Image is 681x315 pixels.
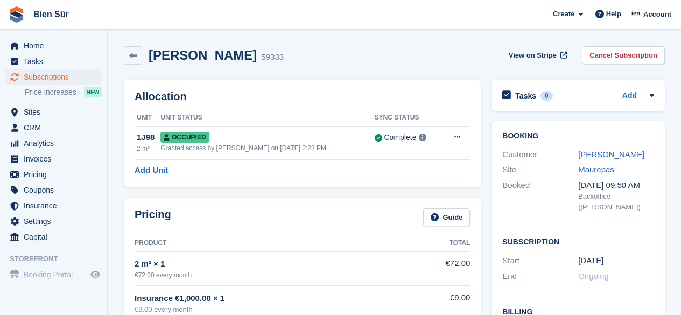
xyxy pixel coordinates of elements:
[578,165,614,174] a: Maurepas
[578,271,609,281] span: Ongoing
[25,87,76,97] span: Price increases
[375,109,441,127] th: Sync Status
[578,255,603,267] time: 2024-11-05 00:00:00 UTC
[137,144,160,153] div: 2 m²
[5,69,102,85] a: menu
[5,267,102,282] a: menu
[29,5,73,23] a: Bien Sûr
[425,235,470,252] th: Total
[24,267,88,282] span: Booking Portal
[5,104,102,120] a: menu
[509,50,557,61] span: View on Stripe
[578,150,644,159] a: [PERSON_NAME]
[160,143,374,153] div: Granted access by [PERSON_NAME] on [DATE] 2:23 PM
[24,151,88,166] span: Invoices
[582,46,665,64] a: Cancel Subscription
[160,109,374,127] th: Unit Status
[502,255,578,267] div: Start
[5,183,102,198] a: menu
[24,104,88,120] span: Sites
[160,132,209,143] span: Occupied
[135,164,168,177] a: Add Unit
[5,198,102,213] a: menu
[502,132,654,141] h2: Booking
[24,120,88,135] span: CRM
[5,54,102,69] a: menu
[515,91,536,101] h2: Tasks
[504,46,570,64] a: View on Stripe
[25,86,102,98] a: Price increases NEW
[135,109,160,127] th: Unit
[502,270,578,283] div: End
[5,214,102,229] a: menu
[135,208,171,226] h2: Pricing
[502,179,578,213] div: Booked
[137,131,160,144] div: 1J98
[622,90,637,102] a: Add
[84,87,102,97] div: NEW
[24,214,88,229] span: Settings
[135,90,470,103] h2: Allocation
[606,9,621,19] span: Help
[24,198,88,213] span: Insurance
[643,9,671,20] span: Account
[24,167,88,182] span: Pricing
[24,54,88,69] span: Tasks
[135,270,425,280] div: €72.00 every month
[24,69,88,85] span: Subscriptions
[149,48,257,62] h2: [PERSON_NAME]
[5,167,102,182] a: menu
[425,251,470,285] td: €72.00
[419,134,426,141] img: icon-info-grey-7440780725fd019a000dd9b08b2336e03edf1995a4989e88bcd33f0948082b44.svg
[24,183,88,198] span: Coupons
[502,149,578,161] div: Customer
[502,164,578,176] div: Site
[261,51,284,64] div: 59333
[5,136,102,151] a: menu
[135,235,425,252] th: Product
[502,236,654,247] h2: Subscription
[553,9,574,19] span: Create
[24,136,88,151] span: Analytics
[5,229,102,244] a: menu
[5,38,102,53] a: menu
[5,120,102,135] a: menu
[24,229,88,244] span: Capital
[540,91,553,101] div: 0
[9,6,25,23] img: stora-icon-8386f47178a22dfd0bd8f6a31ec36ba5ce8667c1dd55bd0f319d3a0aa187defe.svg
[5,151,102,166] a: menu
[578,191,654,212] div: Backoffice ([PERSON_NAME])
[578,179,654,192] div: [DATE] 09:50 AM
[135,292,425,305] div: Insurance €1,000.00 × 1
[24,38,88,53] span: Home
[135,304,425,315] div: €9.00 every month
[135,258,425,270] div: 2 m² × 1
[384,132,417,143] div: Complete
[89,268,102,281] a: Preview store
[631,9,642,19] img: Asmaa Habri
[10,254,107,264] span: Storefront
[423,208,471,226] a: Guide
